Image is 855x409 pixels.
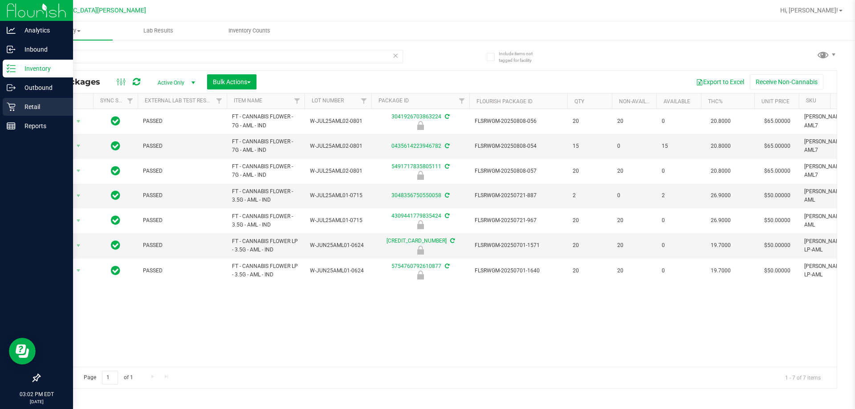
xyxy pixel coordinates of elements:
a: SKU [806,97,816,104]
span: [GEOGRAPHIC_DATA][PERSON_NAME] [36,7,146,14]
a: Inventory Counts [204,21,295,40]
span: In Sync [111,189,120,202]
span: $50.00000 [760,189,795,202]
a: Sync Status [100,97,134,104]
span: $65.00000 [760,115,795,128]
span: $65.00000 [760,165,795,178]
span: 0 [662,241,696,250]
span: Sync from Compliance System [444,163,449,170]
a: Lab Results [113,21,204,40]
span: W-JUL25AML02-0801 [310,142,366,150]
a: [CREDIT_CARD_NUMBER] [387,238,447,244]
a: Non-Available [619,98,659,105]
span: $50.00000 [760,214,795,227]
span: In Sync [111,264,120,277]
span: FLSRWGM-20250701-1571 [475,241,562,250]
span: PASSED [143,142,221,150]
span: 20 [573,167,607,175]
span: select [73,165,84,177]
span: 20 [617,241,651,250]
span: FLSRWGM-20250721-967 [475,216,562,225]
button: Bulk Actions [207,74,256,89]
a: External Lab Test Result [145,97,215,104]
span: Include items not tagged for facility [499,50,543,64]
span: 20.8000 [706,115,735,128]
span: 19.7000 [706,239,735,252]
a: 5491717835805111 [391,163,441,170]
span: $50.00000 [760,239,795,252]
span: 20 [617,267,651,275]
span: 19.7000 [706,264,735,277]
span: FT - CANNABIS FLOWER LP - 3.5G - AML - IND [232,237,299,254]
div: Launch Hold [370,171,471,180]
inline-svg: Reports [7,121,16,130]
span: FT - CANNABIS FLOWER LP - 3.5G - AML - IND [232,262,299,279]
a: Qty [574,98,584,105]
a: Filter [123,93,138,109]
span: 2 [662,191,696,200]
span: select [73,239,84,252]
span: Sync from Compliance System [444,213,449,219]
span: Sync from Compliance System [444,263,449,269]
a: Lot Number [312,97,344,104]
span: FT - CANNABIS FLOWER - 3.5G - AML - IND [232,212,299,229]
a: 0435614223946782 [391,143,441,149]
span: Sync from Compliance System [444,143,449,149]
span: FT - CANNABIS FLOWER - 7G - AML - IND [232,113,299,130]
span: FT - CANNABIS FLOWER - 3.5G - AML - IND [232,187,299,204]
span: FLSRWGM-20250808-056 [475,117,562,126]
div: Launch Hold [370,271,471,279]
span: Sync from Compliance System [449,238,455,244]
span: Bulk Actions [213,78,251,85]
span: 0 [662,267,696,275]
a: Flourish Package ID [476,98,533,105]
div: Launch Hold [370,121,471,130]
span: select [73,140,84,152]
span: 0 [662,117,696,126]
span: In Sync [111,239,120,251]
p: 03:02 PM EDT [4,390,69,398]
span: 0 [617,142,651,150]
span: 20.8000 [706,165,735,178]
span: Sync from Compliance System [444,113,449,120]
span: 20 [617,216,651,225]
span: 20 [573,117,607,126]
span: All Packages [46,77,109,87]
span: PASSED [143,216,221,225]
input: 1 [102,371,118,385]
a: Item Name [234,97,262,104]
span: PASSED [143,167,221,175]
inline-svg: Inbound [7,45,16,54]
span: Lab Results [131,27,185,35]
p: Reports [16,121,69,131]
span: W-JUN25AML01-0624 [310,267,366,275]
inline-svg: Outbound [7,83,16,92]
span: 20 [573,267,607,275]
p: [DATE] [4,398,69,405]
span: In Sync [111,214,120,227]
a: Filter [290,93,305,109]
div: Newly Received [370,220,471,229]
p: Outbound [16,82,69,93]
p: Inbound [16,44,69,55]
span: 20 [617,117,651,126]
p: Inventory [16,63,69,74]
span: select [73,115,84,128]
iframe: Resource center [9,338,36,364]
span: $65.00000 [760,140,795,153]
span: 26.9000 [706,189,735,202]
span: In Sync [111,165,120,177]
span: PASSED [143,191,221,200]
a: Filter [212,93,227,109]
a: Available [664,98,690,105]
span: 1 - 7 of 7 items [778,371,828,384]
span: 26.9000 [706,214,735,227]
span: FT - CANNABIS FLOWER - 7G - AML - IND [232,162,299,179]
span: 20 [573,241,607,250]
inline-svg: Analytics [7,26,16,35]
p: Retail [16,101,69,112]
a: Filter [357,93,371,109]
span: FLSRWGM-20250701-1640 [475,267,562,275]
div: Launch Hold [370,246,471,255]
button: Receive Non-Cannabis [750,74,823,89]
